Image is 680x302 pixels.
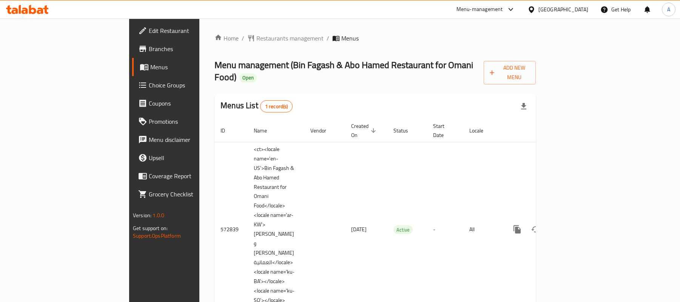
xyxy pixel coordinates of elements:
a: Support.OpsPlatform [133,231,181,241]
span: Name [254,126,277,135]
div: Total records count [260,100,293,112]
div: Export file [515,97,533,115]
a: Menus [132,58,243,76]
a: Upsell [132,149,243,167]
a: Grocery Checklist [132,185,243,203]
span: Created On [351,121,378,140]
span: Promotions [149,117,237,126]
nav: breadcrumb [214,34,536,43]
span: Add New Menu [490,63,530,82]
span: Coverage Report [149,171,237,181]
span: Branches [149,44,237,53]
a: Promotions [132,112,243,131]
span: Version: [133,210,151,220]
span: A [667,5,670,14]
span: Locale [469,126,493,135]
a: Choice Groups [132,76,243,94]
span: Coupons [149,99,237,108]
a: Edit Restaurant [132,22,243,40]
span: 1 record(s) [261,103,293,110]
div: Open [239,73,257,83]
span: Open [239,75,257,81]
span: ID [220,126,235,135]
li: / [242,34,244,43]
a: Coupons [132,94,243,112]
div: [GEOGRAPHIC_DATA] [538,5,588,14]
span: Start Date [433,121,454,140]
span: Grocery Checklist [149,190,237,199]
span: 1.0.0 [153,210,164,220]
h2: Menus List [220,100,293,112]
button: Add New Menu [484,61,536,84]
span: Status [393,126,418,135]
button: more [508,220,526,238]
span: Restaurants management [256,34,324,43]
span: Menu management ( Bin Fagash & Abo Hamed Restaurant for Omani Food ) [214,56,473,86]
span: [DATE] [351,224,367,234]
span: Choice Groups [149,81,237,90]
span: Get support on: [133,223,168,233]
a: Menu disclaimer [132,131,243,149]
div: Menu-management [456,5,503,14]
a: Branches [132,40,243,58]
span: Menu disclaimer [149,135,237,144]
li: / [327,34,329,43]
button: Change Status [526,220,544,238]
span: Edit Restaurant [149,26,237,35]
span: Menus [150,62,237,72]
span: Upsell [149,153,237,162]
span: Active [393,226,413,234]
span: Vendor [310,126,336,135]
a: Coverage Report [132,167,243,185]
th: Actions [502,119,587,142]
a: Restaurants management [247,34,324,43]
span: Menus [341,34,359,43]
